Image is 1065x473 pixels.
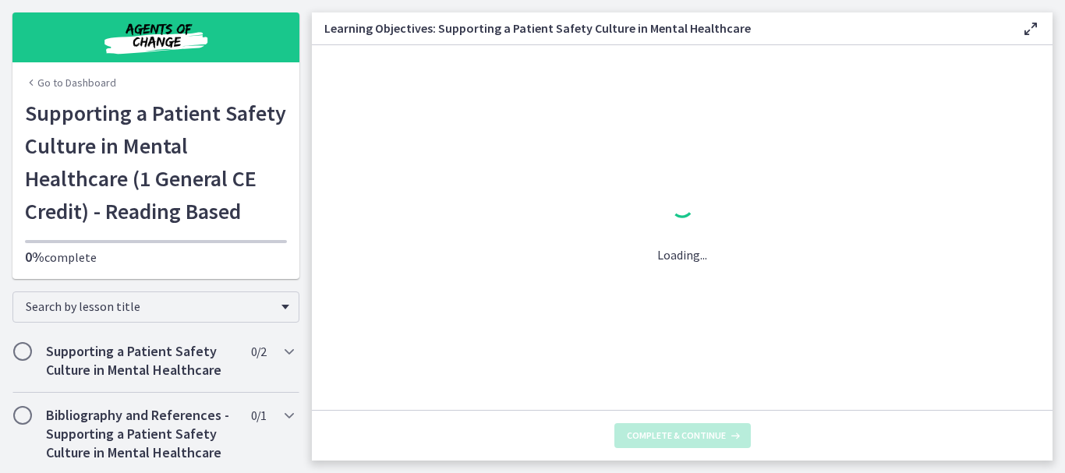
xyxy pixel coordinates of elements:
[26,298,274,314] span: Search by lesson title
[251,342,266,361] span: 0 / 2
[25,97,287,228] h1: Supporting a Patient Safety Culture in Mental Healthcare (1 General CE Credit) - Reading Based
[25,248,44,266] span: 0%
[627,429,726,442] span: Complete & continue
[62,19,249,56] img: Agents of Change
[12,291,299,323] div: Search by lesson title
[251,406,266,425] span: 0 / 1
[46,342,236,379] h2: Supporting a Patient Safety Culture in Mental Healthcare
[46,406,236,462] h2: Bibliography and References - Supporting a Patient Safety Culture in Mental Healthcare
[324,19,996,37] h3: Learning Objectives: Supporting a Patient Safety Culture in Mental Healthcare
[657,245,707,264] p: Loading...
[657,191,707,227] div: 1
[25,75,116,90] a: Go to Dashboard
[25,248,287,267] p: complete
[614,423,751,448] button: Complete & continue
